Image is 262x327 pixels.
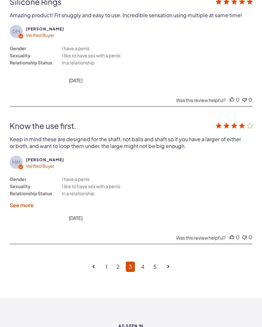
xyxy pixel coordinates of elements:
[10,59,52,66] div: Relationship Status
[248,234,252,241] div: 0
[26,27,64,31] span: Dean M.
[230,96,234,103] div: Vote up
[69,215,82,221] div: [DATE]
[230,234,234,241] div: Vote up
[62,190,94,197] div: In a relationship
[62,183,120,190] div: I like to have sex with a penis
[10,121,204,130] div: Know the use first.
[10,12,242,18] div: Amazing product! Fit snuggly and easy to use. Incredible sensation using multiple at same time!
[114,262,123,272] a: Goto Page 2
[90,260,98,274] a: Goto previous page
[10,190,52,197] div: Relationship Status
[69,215,82,221] div: date
[62,59,94,66] div: In a relationship
[10,175,26,183] div: Gender
[62,45,90,52] div: I have a penis
[10,52,30,59] div: Sexuality
[242,96,247,103] div: Vote down
[103,262,110,272] a: Goto Page 1
[26,32,54,38] span: Verified Buyer
[248,96,252,103] div: 0
[236,96,240,103] div: 0
[10,202,34,209] label: See more
[126,262,135,272] a: Page 3
[69,77,82,83] div: date
[10,183,30,190] div: Sexuality
[10,45,26,52] div: Gender
[236,234,240,241] div: 0
[138,262,147,272] a: Goto Page 4
[12,28,20,34] text: DM
[62,175,90,183] div: I have a penis
[10,136,242,149] div: Keep in mind these are designed for the shaft, not balls and shaft so if you have a larger of eit...
[12,159,20,165] text: MM
[176,97,226,103] div: Was this review helpful?
[62,52,120,59] div: I like to have sex with a penis
[69,77,82,83] div: [DATE]
[242,234,247,241] div: Vote down
[176,235,226,241] div: Was this review helpful?
[164,260,172,274] a: Goto next page
[26,157,64,162] span: Marc M.
[150,262,159,272] a: Goto Page 5
[26,163,54,169] span: Verified Buyer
